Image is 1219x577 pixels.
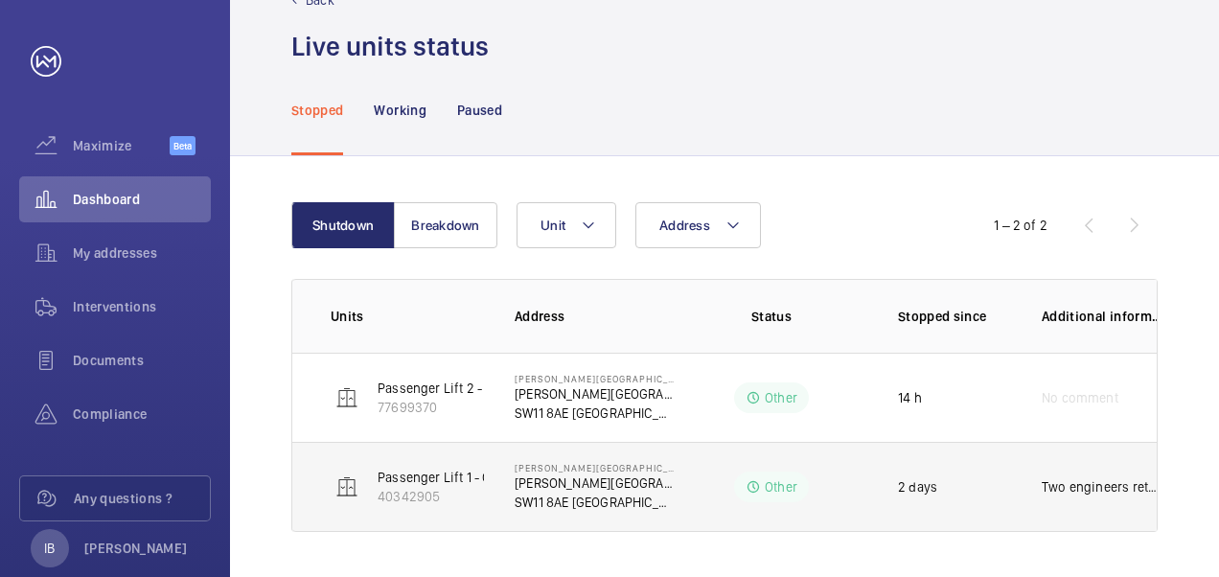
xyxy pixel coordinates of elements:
[515,493,676,512] p: SW11 8AE [GEOGRAPHIC_DATA]
[517,202,616,248] button: Unit
[378,468,548,487] p: Passenger Lift 1 - Guest Lift 1
[898,388,922,407] p: 14 h
[84,539,188,558] p: [PERSON_NAME]
[515,384,676,404] p: [PERSON_NAME][GEOGRAPHIC_DATA]
[994,216,1047,235] div: 1 – 2 of 2
[73,190,211,209] span: Dashboard
[73,297,211,316] span: Interventions
[898,477,937,496] p: 2 days
[74,489,210,508] span: Any questions ?
[765,388,797,407] p: Other
[898,307,1011,326] p: Stopped since
[378,398,586,417] p: 77699370
[1042,307,1164,326] p: Additional information
[659,218,710,233] span: Address
[374,101,425,120] p: Working
[515,307,676,326] p: Address
[170,136,195,155] span: Beta
[1042,388,1118,407] span: No comment
[331,307,484,326] p: Units
[73,136,170,155] span: Maximize
[291,202,395,248] button: Shutdown
[291,101,343,120] p: Stopped
[378,379,586,398] p: Passenger Lift 2 - Guest Lift Middle
[378,487,548,506] p: 40342905
[515,404,676,423] p: SW11 8AE [GEOGRAPHIC_DATA]
[73,243,211,263] span: My addresses
[73,351,211,370] span: Documents
[457,101,502,120] p: Paused
[1042,477,1164,496] p: Two engineers returning [DATE] first job [DATE]
[765,477,797,496] p: Other
[515,473,676,493] p: [PERSON_NAME][GEOGRAPHIC_DATA]
[335,386,358,409] img: elevator.svg
[689,307,854,326] p: Status
[515,373,676,384] p: [PERSON_NAME][GEOGRAPHIC_DATA]
[515,462,676,473] p: [PERSON_NAME][GEOGRAPHIC_DATA]
[394,202,497,248] button: Breakdown
[635,202,761,248] button: Address
[44,539,55,558] p: IB
[291,29,489,64] h1: Live units status
[540,218,565,233] span: Unit
[335,475,358,498] img: elevator.svg
[73,404,211,424] span: Compliance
